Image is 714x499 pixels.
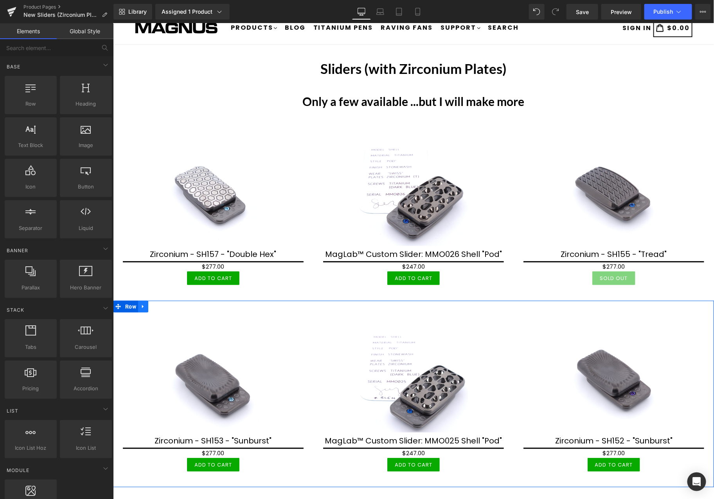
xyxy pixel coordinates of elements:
[74,248,126,262] button: Add To Cart
[6,247,29,254] span: Banner
[62,224,110,232] span: Liquid
[282,438,319,445] span: Add To Cart
[190,71,412,85] b: Only a few available ...but I will make more
[212,226,389,235] a: MagLab™ Custom Slider: MMO026 Shell "Pod"
[7,141,54,149] span: Text Block
[113,4,152,20] a: New Library
[352,4,371,20] a: Desktop
[46,301,154,409] img: Zirconium - SH153 -
[442,413,559,422] a: Zirconium - SH152 - "Sunburst"
[212,413,389,422] a: MagLab™ Custom Slider: MMO025 Shell "Pod"
[489,239,512,248] span: $277.00
[611,8,632,16] span: Preview
[81,438,119,445] span: Add To Cart
[489,425,512,434] span: $277.00
[41,413,158,422] a: Zirconium - SH153 - "Sunburst"
[62,141,110,149] span: Image
[7,183,54,191] span: Icon
[6,467,30,474] span: Module
[289,239,312,248] span: $247.00
[10,277,25,289] span: Row
[7,224,54,232] span: Separator
[246,114,354,223] img: MagLab™ Custom Slider: MMO026 Shell
[601,4,641,20] a: Preview
[446,114,555,223] img: Zirconium - SH155 -
[62,343,110,351] span: Carousel
[482,438,520,445] span: Add To Cart
[57,23,113,39] a: Global Style
[62,384,110,393] span: Accordion
[7,100,54,108] span: Row
[7,343,54,351] span: Tabs
[81,251,119,258] span: Add To Cart
[246,301,354,409] img: MagLab™ Custom Slider: MMO025 Shell
[487,251,514,258] span: Sold Out
[687,472,706,491] div: Open Intercom Messenger
[644,4,692,20] button: Publish
[74,434,126,449] button: Add To Cart
[576,8,589,16] span: Save
[162,8,223,16] div: Assigned 1 Product
[23,12,99,18] span: New Sliders (Zirconium Plates)
[23,4,113,10] a: Product Pages
[475,434,527,449] button: Add To Cart
[7,444,54,452] span: Icon List Hoz
[62,284,110,292] span: Hero Banner
[7,284,54,292] span: Parallax
[448,226,554,235] a: Zirconium - SH155 - "Tread"
[37,226,163,235] a: Zirconium - SH157 - "Double Hex"
[274,248,327,262] button: Add To Cart
[274,434,327,449] button: Add To Cart
[695,4,711,20] button: More
[479,248,522,262] button: Sold Out
[548,4,563,20] button: Redo
[654,9,673,15] span: Publish
[6,306,25,314] span: Stack
[529,4,545,20] button: Undo
[446,301,555,409] img: Zirconium - SH152 -
[371,4,390,20] a: Laptop
[25,277,35,289] a: Expand / Collapse
[207,37,394,53] b: Sliders (with Zirconium Plates)
[282,251,319,258] span: Add To Cart
[390,4,408,20] a: Tablet
[408,4,427,20] a: Mobile
[289,425,312,434] span: $247.00
[89,425,111,434] span: $277.00
[46,114,154,223] img: Zirconium - SH157 -
[89,239,111,248] span: $277.00
[62,183,110,191] span: Button
[128,8,147,15] span: Library
[7,384,54,393] span: Pricing
[62,444,110,452] span: Icon List
[6,407,19,415] span: List
[6,63,21,70] span: Base
[62,100,110,108] span: Heading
